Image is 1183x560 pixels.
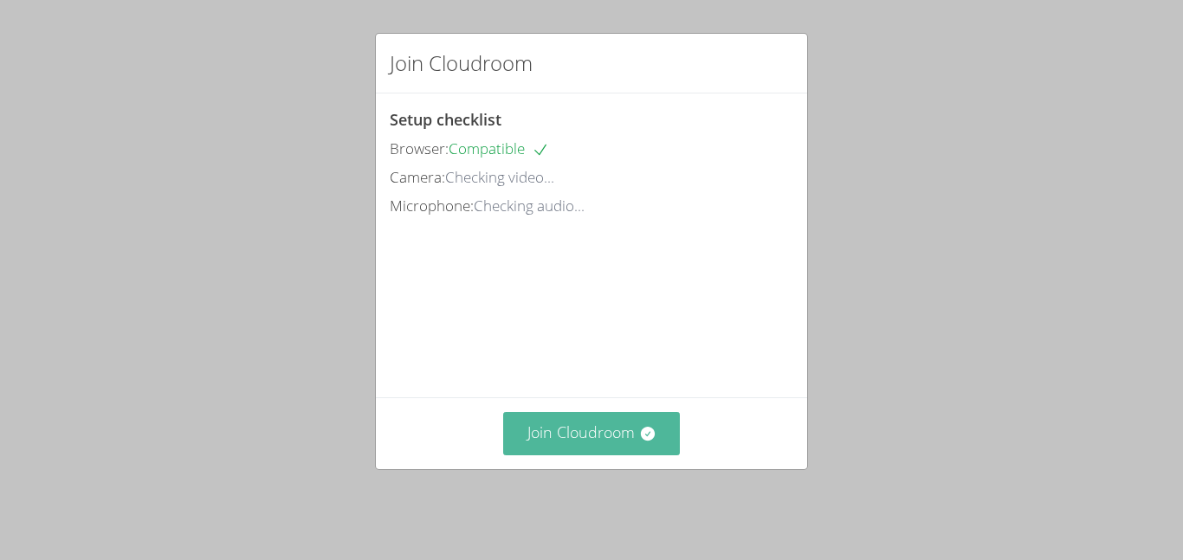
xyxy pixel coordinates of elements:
span: Setup checklist [390,109,501,130]
span: Camera: [390,167,445,187]
span: Checking video... [445,167,554,187]
h2: Join Cloudroom [390,48,533,79]
span: Compatible [449,138,549,158]
span: Microphone: [390,196,474,216]
span: Checking audio... [474,196,585,216]
span: Browser: [390,138,449,158]
button: Join Cloudroom [503,412,681,454]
